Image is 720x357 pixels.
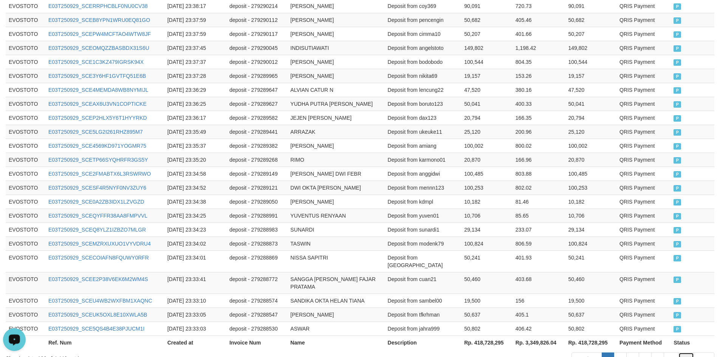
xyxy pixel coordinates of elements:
td: 10,182 [565,195,616,209]
td: 153.26 [513,69,565,83]
td: 100,544 [565,55,616,69]
td: [PERSON_NAME] [287,139,384,153]
td: QRIS Payment [616,153,670,167]
th: Description [385,335,461,349]
td: [DATE] 23:37:59 [164,27,226,41]
td: Deposit from cuan21 [385,272,461,294]
button: Open LiveChat chat widget [3,3,26,26]
td: [PERSON_NAME] [287,195,384,209]
td: EVOSTOTO [6,321,45,335]
span: PAID [674,115,681,122]
td: 20,794 [461,111,513,125]
td: deposit - 279288869 [226,250,287,272]
td: QRIS Payment [616,236,670,250]
a: E03T250929_SCE5QS4B4E38PJUCM1I [48,326,144,332]
td: 804.35 [513,55,565,69]
td: 50,802 [565,321,616,335]
td: QRIS Payment [616,111,670,125]
td: QRIS Payment [616,41,670,55]
td: [DATE] 23:35:37 [164,139,226,153]
td: QRIS Payment [616,294,670,308]
td: Deposit from ukeuke11 [385,125,461,139]
td: INDISUTIAWATI [287,41,384,55]
a: E03T250929_SCEU4WB2WXFBM1XAQNC [48,298,152,304]
td: Deposit from karmono01 [385,153,461,167]
a: E03T250929_SCEMZRXUXUO1VYVDRU4 [48,241,151,247]
td: QRIS Payment [616,272,670,294]
td: 100,253 [565,181,616,195]
span: PAID [674,171,681,178]
span: PAID [674,45,681,52]
td: 50,460 [565,272,616,294]
td: EVOSTOTO [6,236,45,250]
span: PAID [674,185,681,192]
td: [PERSON_NAME] [287,55,384,69]
th: Created at [164,335,226,349]
td: [DATE] 23:37:59 [164,13,226,27]
td: 403.68 [513,272,565,294]
td: JEJEN [PERSON_NAME] [287,111,384,125]
td: EVOSTOTO [6,69,45,83]
td: QRIS Payment [616,83,670,97]
td: QRIS Payment [616,97,670,111]
td: QRIS Payment [616,13,670,27]
td: 100,824 [461,236,513,250]
span: PAID [674,59,681,66]
span: PAID [674,87,681,94]
td: 29,134 [461,223,513,236]
a: E03T250929_SCEE2P38V6EK6M2WM4S [48,276,148,282]
span: PAID [674,255,681,261]
span: PAID [674,73,681,80]
td: 401.93 [513,250,565,272]
td: 405.46 [513,13,565,27]
td: Deposit from amiang [385,139,461,153]
span: PAID [674,3,681,10]
td: [DATE] 23:34:02 [164,236,226,250]
td: deposit - 279289441 [226,125,287,139]
td: EVOSTOTO [6,195,45,209]
span: PAID [674,199,681,206]
td: Deposit from sambel00 [385,294,461,308]
td: QRIS Payment [616,69,670,83]
th: Rp. 3,349,826.04 [513,335,565,349]
td: [DATE] 23:33:05 [164,308,226,321]
td: 156 [513,294,565,308]
td: [DATE] 23:36:25 [164,97,226,111]
td: 803.88 [513,167,565,181]
td: Deposit from lencung22 [385,83,461,97]
td: 100,253 [461,181,513,195]
td: deposit - 279288983 [226,223,287,236]
td: ASWAR [287,321,384,335]
td: [DATE] 23:33:41 [164,272,226,294]
td: QRIS Payment [616,181,670,195]
td: 50,682 [461,13,513,27]
td: Deposit from tfkrhman [385,308,461,321]
td: deposit - 279289149 [226,167,287,181]
a: E03T250929_SCE0A2ZB3IDX1LZVGZD [48,199,144,205]
td: 380.16 [513,83,565,97]
td: deposit - 279289647 [226,83,287,97]
td: 405.1 [513,308,565,321]
td: EVOSTOTO [6,55,45,69]
a: E03T250929_SCEAX6U3VN1COPTICKE [48,101,147,107]
a: E03T250929_SCE1C3KZ479IGRSK94X [48,59,144,65]
td: EVOSTOTO [6,97,45,111]
td: 100,824 [565,236,616,250]
td: DWI OKTA [PERSON_NAME] [287,181,384,195]
td: [PERSON_NAME] DWI FEBR [287,167,384,181]
a: E03T250929_SCEQYFFR38AA8FMPVVL [48,213,147,219]
a: E03T250929_SCE4MEMDA8WB8NYMIJL [48,87,149,93]
td: 100,002 [461,139,513,153]
th: Invoice Num [226,335,287,349]
td: deposit - 279288772 [226,272,287,294]
td: 50,802 [461,321,513,335]
td: [DATE] 23:34:38 [164,195,226,209]
td: QRIS Payment [616,209,670,223]
td: Deposit from cimma10 [385,27,461,41]
td: 10,706 [461,209,513,223]
td: EVOSTOTO [6,308,45,321]
td: 50,637 [565,308,616,321]
span: PAID [674,277,681,283]
span: PAID [674,157,681,164]
td: Deposit from dax123 [385,111,461,125]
